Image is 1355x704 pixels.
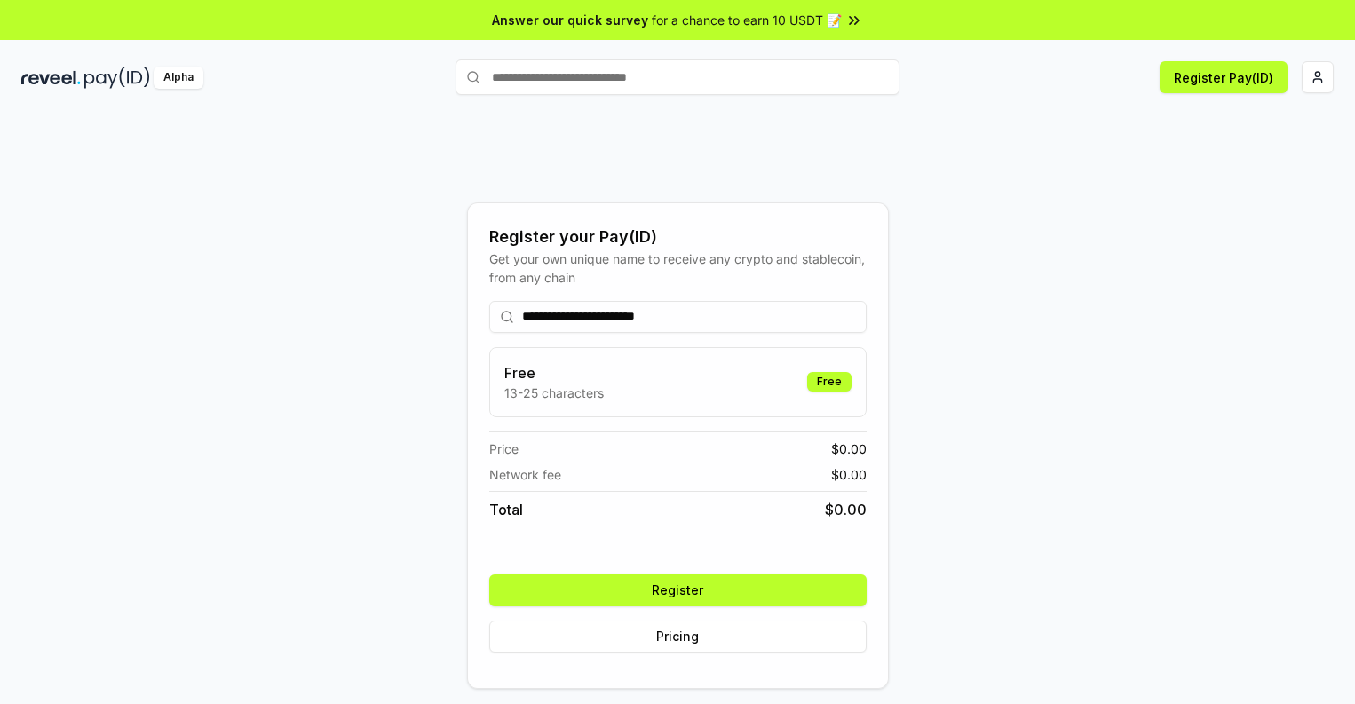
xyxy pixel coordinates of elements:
[652,11,842,29] span: for a chance to earn 10 USDT 📝
[489,249,867,287] div: Get your own unique name to receive any crypto and stablecoin, from any chain
[831,439,867,458] span: $ 0.00
[831,465,867,484] span: $ 0.00
[825,499,867,520] span: $ 0.00
[489,439,519,458] span: Price
[489,225,867,249] div: Register your Pay(ID)
[504,384,604,402] p: 13-25 characters
[489,465,561,484] span: Network fee
[489,499,523,520] span: Total
[21,67,81,89] img: reveel_dark
[84,67,150,89] img: pay_id
[807,372,852,392] div: Free
[1160,61,1288,93] button: Register Pay(ID)
[489,574,867,606] button: Register
[504,362,604,384] h3: Free
[489,621,867,653] button: Pricing
[492,11,648,29] span: Answer our quick survey
[154,67,203,89] div: Alpha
